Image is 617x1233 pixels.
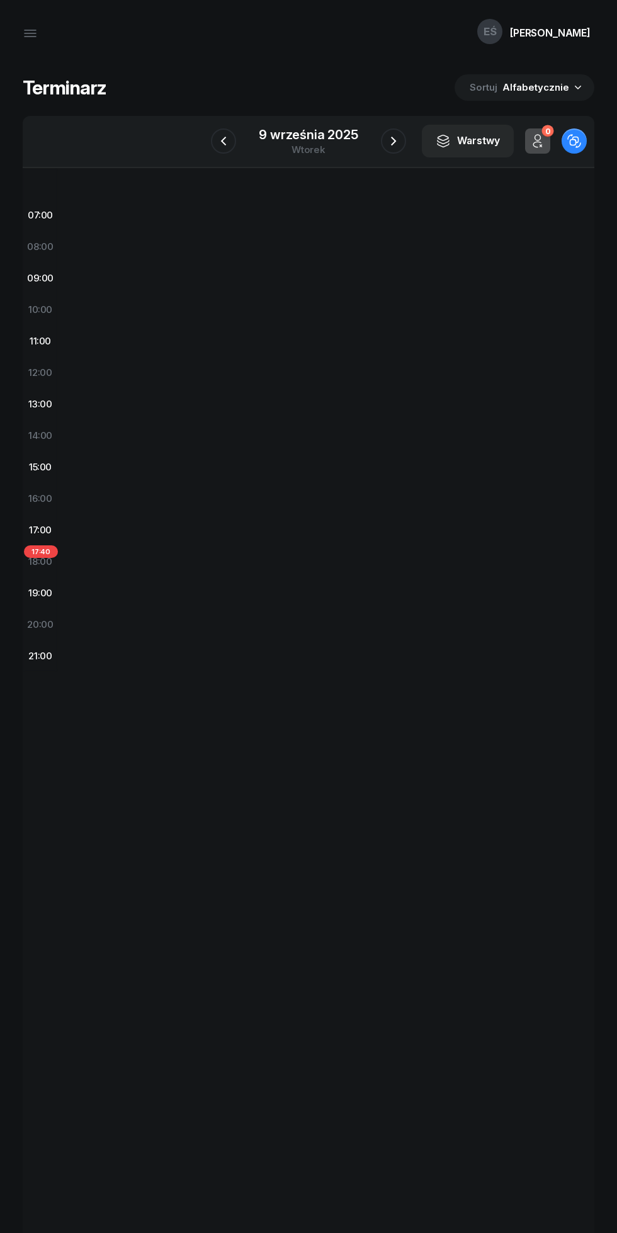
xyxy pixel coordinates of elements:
div: 12:00 [23,357,58,389]
span: Alfabetycznie [502,81,569,93]
span: Sortuj [470,79,500,96]
button: 0 [525,128,550,154]
div: 0 [541,125,553,137]
div: wtorek [259,145,358,154]
div: 18:00 [23,546,58,577]
div: 13:00 [23,389,58,420]
div: 07:00 [23,200,58,231]
div: 17:00 [23,514,58,546]
div: 15:00 [23,452,58,483]
span: EŚ [484,26,497,37]
span: 17:40 [24,545,58,558]
div: 09:00 [23,263,58,294]
div: 9 września 2025 [259,128,358,141]
button: Warstwy [422,125,514,157]
div: 21:00 [23,640,58,672]
button: Sortuj Alfabetycznie [455,74,594,101]
div: 10:00 [23,294,58,326]
div: 16:00 [23,483,58,514]
div: [PERSON_NAME] [510,28,591,38]
h1: Terminarz [23,76,106,99]
div: 19:00 [23,577,58,609]
div: Warstwy [436,133,500,149]
div: 14:00 [23,420,58,452]
div: 11:00 [23,326,58,357]
div: 08:00 [23,231,58,263]
div: 20:00 [23,609,58,640]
